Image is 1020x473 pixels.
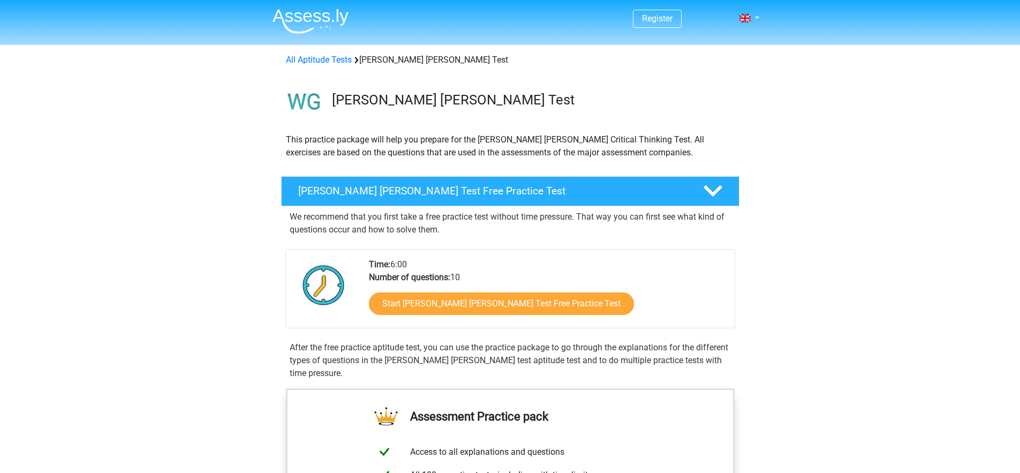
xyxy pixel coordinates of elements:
h4: [PERSON_NAME] [PERSON_NAME] Test Free Practice Test [298,185,686,197]
p: We recommend that you first take a free practice test without time pressure. That way you can fir... [290,211,731,236]
img: watson glaser test [282,79,327,125]
a: Register [642,13,673,24]
h3: [PERSON_NAME] [PERSON_NAME] Test [332,92,731,108]
div: 6:00 10 [361,258,734,328]
a: [PERSON_NAME] [PERSON_NAME] Test Free Practice Test [277,176,744,206]
b: Time: [369,259,390,269]
div: [PERSON_NAME] [PERSON_NAME] Test [282,54,739,66]
div: After the free practice aptitude test, you can use the practice package to go through the explana... [285,341,735,380]
a: All Aptitude Tests [286,55,352,65]
img: Clock [297,258,351,312]
a: Start [PERSON_NAME] [PERSON_NAME] Test Free Practice Test [369,292,634,315]
p: This practice package will help you prepare for the [PERSON_NAME] [PERSON_NAME] Critical Thinking... [286,133,735,159]
b: Number of questions: [369,272,450,282]
img: Assessly [273,9,349,34]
